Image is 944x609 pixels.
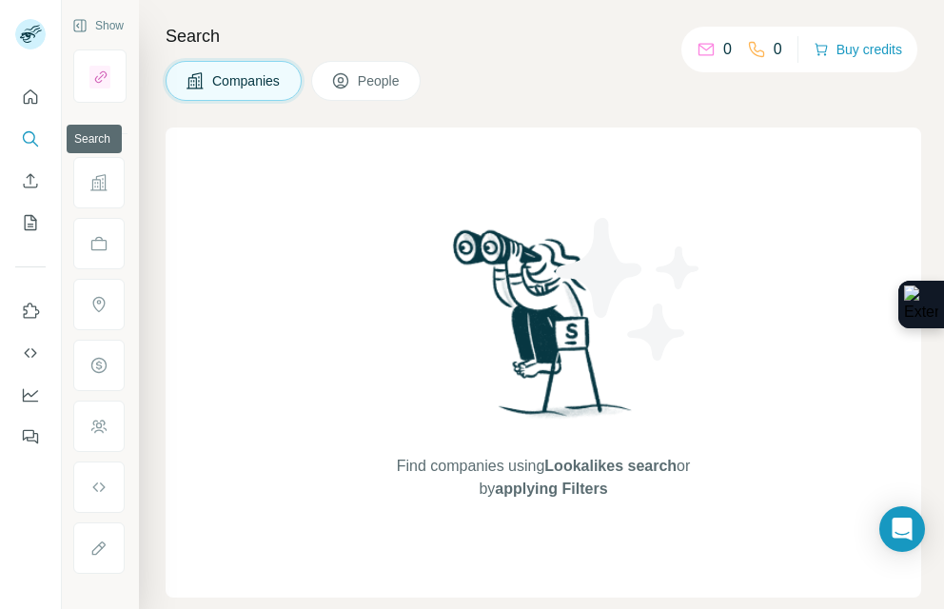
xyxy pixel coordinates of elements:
img: Surfe Illustration - Woman searching with binoculars [444,225,642,437]
span: People [358,71,402,90]
span: Find companies using or by [391,455,696,501]
span: Companies [212,71,282,90]
button: Buy credits [814,36,902,63]
div: Open Intercom Messenger [879,506,925,552]
button: Enrich CSV [15,164,46,198]
p: 0 [774,38,782,61]
img: Extension Icon [904,285,938,324]
h4: Search [166,23,921,49]
span: Lookalikes search [544,458,677,474]
button: Quick start [15,80,46,114]
button: My lists [15,206,46,240]
button: Dashboard [15,378,46,412]
button: Use Surfe on LinkedIn [15,294,46,328]
button: Use Surfe API [15,336,46,370]
p: 0 [723,38,732,61]
button: Search [15,122,46,156]
span: applying Filters [495,481,607,497]
img: Surfe Illustration - Stars [543,204,715,375]
button: Show [59,11,137,40]
button: Feedback [15,420,46,454]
